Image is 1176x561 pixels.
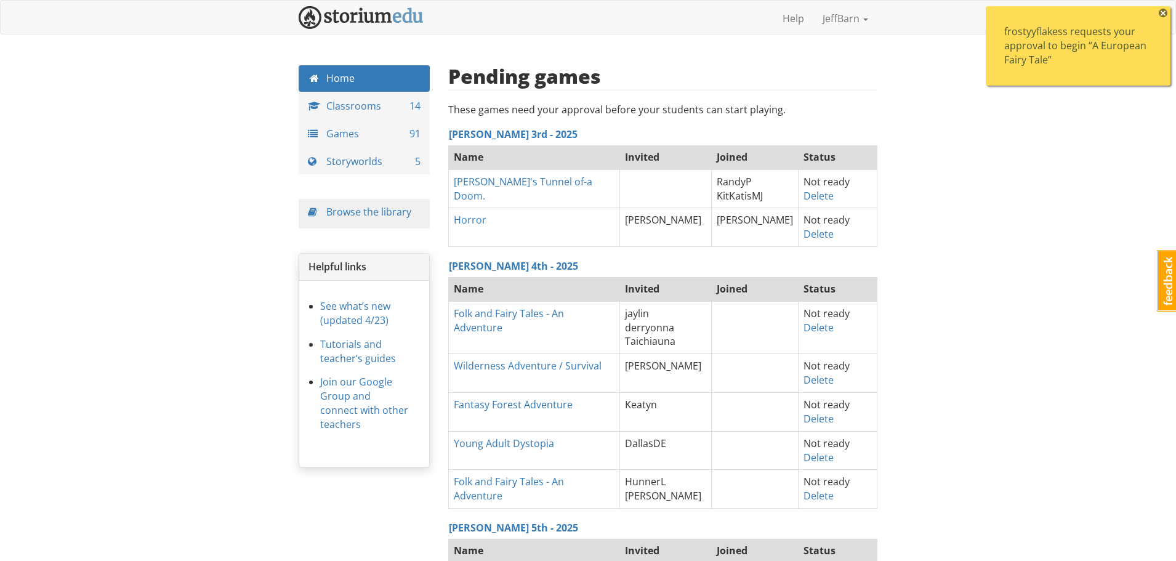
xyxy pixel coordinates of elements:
[625,398,657,411] span: Keatyn
[299,6,424,29] img: StoriumEDU
[803,321,834,334] a: Delete
[299,254,429,281] div: Helpful links
[803,437,850,450] span: Not ready
[409,127,421,141] span: 91
[625,489,701,502] span: [PERSON_NAME]
[320,299,390,327] a: See what’s new (updated 4/23)
[803,373,834,387] a: Delete
[449,259,578,273] a: [PERSON_NAME] 4th - 2025
[803,227,834,241] a: Delete
[625,321,674,334] span: derryonna
[449,521,578,535] a: [PERSON_NAME] 5th - 2025
[448,103,878,117] p: These games need your approval before your students can start playing.
[711,145,798,169] th: Joined
[448,276,619,301] th: Name
[803,412,834,426] a: Delete
[717,189,763,203] span: KitKatisMJ
[454,359,602,373] a: Wilderness Adventure / Survival
[803,475,850,488] span: Not ready
[625,307,649,320] span: jaylin
[454,475,564,502] a: Folk and Fairy Tales - An Adventure
[454,307,564,334] a: Folk and Fairy Tales - An Adventure
[320,337,396,365] a: Tutorials and teacher’s guides
[625,334,675,348] span: Taichiauna
[454,175,592,203] a: [PERSON_NAME]'s Tunnel of-a Doom.
[625,213,701,227] span: [PERSON_NAME]
[448,65,601,87] h2: Pending games
[803,359,850,373] span: Not ready
[454,437,554,450] a: Young Adult Dystopia
[717,213,793,227] span: [PERSON_NAME]
[454,213,486,227] a: Horror
[803,451,834,464] a: Delete
[448,145,619,169] th: Name
[773,3,813,34] a: Help
[711,276,798,301] th: Joined
[717,175,752,188] span: RandyP
[625,437,666,450] span: DallasDE
[449,127,578,141] a: [PERSON_NAME] 3rd - 2025
[454,398,573,411] a: Fantasy Forest Adventure
[803,189,834,203] a: Delete
[813,3,877,34] a: JeffBarn
[1159,9,1167,17] span: ×
[619,276,711,301] th: Invited
[803,489,834,502] a: Delete
[299,121,430,147] a: Games 91
[625,475,666,488] span: HunnerL
[1004,25,1152,67] div: frostyyflakess requests your approval to begin “A European Fairy Tale”
[299,148,430,175] a: Storyworlds 5
[326,205,411,219] a: Browse the library
[798,276,877,301] th: Status
[409,99,421,113] span: 14
[803,398,850,411] span: Not ready
[625,359,701,373] span: [PERSON_NAME]
[619,145,711,169] th: Invited
[803,307,850,320] span: Not ready
[415,155,421,169] span: 5
[320,375,408,431] a: Join our Google Group and connect with other teachers
[299,65,430,92] a: Home
[803,213,850,227] span: Not ready
[803,175,850,188] span: Not ready
[798,145,877,169] th: Status
[299,93,430,119] a: Classrooms 14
